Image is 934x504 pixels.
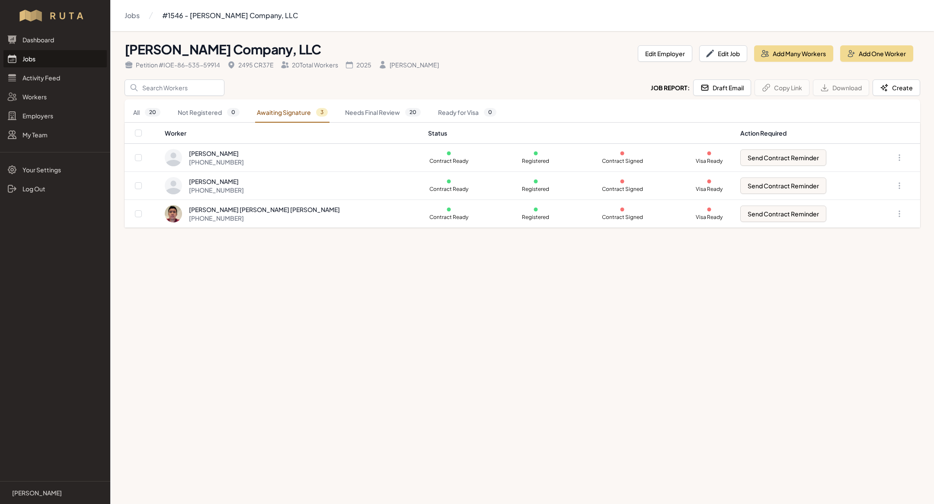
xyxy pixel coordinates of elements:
div: Worker [165,129,418,137]
a: All [131,103,162,123]
button: Add Many Workers [754,45,833,62]
span: 0 [484,108,496,117]
nav: Tabs [125,103,920,123]
span: 0 [227,108,240,117]
div: Petition # IOE-86-535-59914 [125,60,220,69]
div: [PERSON_NAME] [PERSON_NAME] [PERSON_NAME] [189,205,340,214]
a: Employers [3,107,107,124]
span: 3 [316,108,328,117]
span: 20 [145,108,160,117]
button: Draft Email [693,79,751,96]
a: Log Out [3,180,107,197]
p: Registered [515,158,557,165]
p: Registered [515,214,557,221]
button: Add One Worker [840,45,913,62]
div: 2495 CR37E [227,60,274,69]
a: Ready for Visa [436,103,498,123]
p: [PERSON_NAME] [12,488,62,497]
div: [PERSON_NAME] [189,177,244,186]
nav: Breadcrumb [125,7,298,24]
button: Create [873,79,920,96]
h1: [PERSON_NAME] Company, LLC [125,41,631,57]
div: [PERSON_NAME] [189,149,244,158]
p: Visa Ready [688,186,730,193]
a: Workers [3,88,107,105]
button: Send Contract Reminder [740,178,826,194]
p: Contract Ready [428,214,470,221]
button: Download [813,79,869,96]
button: Send Contract Reminder [740,149,826,166]
p: Contract Ready [428,186,470,193]
p: Contract Signed [601,214,643,221]
p: Registered [515,186,557,193]
p: Visa Ready [688,158,730,165]
a: Jobs [125,7,140,24]
th: Status [423,123,735,144]
button: Edit Job [699,45,747,62]
p: Visa Ready [688,214,730,221]
a: Needs Final Review [343,103,422,123]
div: 2025 [345,60,371,69]
button: Send Contract Reminder [740,206,826,222]
a: Jobs [3,50,107,67]
button: Copy Link [755,79,809,96]
a: #1546 - [PERSON_NAME] Company, LLC [162,7,298,24]
a: My Team [3,126,107,143]
p: Contract Signed [601,158,643,165]
a: Awaiting Signature [255,103,329,123]
button: Edit Employer [638,45,692,62]
a: Not Registered [176,103,241,123]
h2: Job Report: [651,83,690,92]
div: 20 Total Workers [281,60,338,69]
a: Your Settings [3,161,107,178]
a: Dashboard [3,31,107,48]
a: Activity Feed [3,69,107,86]
div: [PHONE_NUMBER] [189,186,244,194]
div: [PHONE_NUMBER] [189,158,244,166]
div: [PHONE_NUMBER] [189,214,340,222]
p: Contract Signed [601,186,643,193]
th: Action Required [735,123,873,144]
p: Contract Ready [428,158,470,165]
a: [PERSON_NAME] [7,488,103,497]
img: Workflow [18,9,92,22]
input: Search Workers [125,79,224,96]
span: 20 [405,108,421,117]
div: [PERSON_NAME] [378,60,439,69]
